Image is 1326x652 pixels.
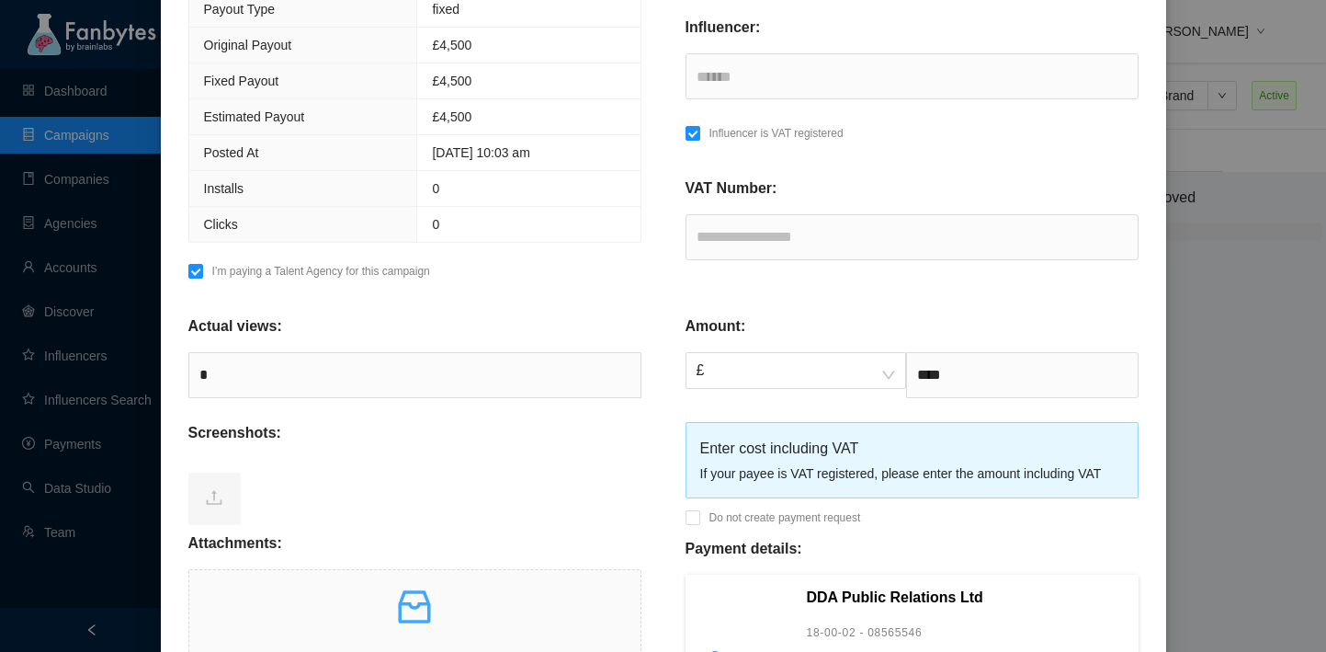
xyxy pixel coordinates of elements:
[807,623,1127,642] p: 18-00-02 - 08565546
[709,124,844,143] p: Influencer is VAT registered
[204,181,244,196] span: Installs
[432,145,529,160] span: [DATE] 10:03 am
[432,38,471,52] span: £ 4,500
[188,422,281,444] p: Screenshots:
[204,217,238,232] span: Clicks
[807,587,1127,609] p: DDA Public Relations Ltd
[432,74,471,88] span: £4,500
[432,217,439,232] span: 0
[204,74,279,88] span: Fixed Payout
[204,145,259,160] span: Posted At
[697,353,895,388] span: £
[432,109,471,124] span: £4,500
[709,509,861,527] p: Do not create payment request
[204,38,292,52] span: Original Payout
[432,181,439,196] span: 0
[392,585,436,629] span: inbox
[188,315,282,337] p: Actual views:
[686,177,777,200] p: VAT Number:
[700,437,1124,460] div: Enter cost including VAT
[432,2,459,17] span: fixed
[212,262,430,280] p: I’m paying a Talent Agency for this campaign
[686,17,761,39] p: Influencer:
[700,463,1124,484] div: If your payee is VAT registered, please enter the amount including VAT
[686,538,802,560] p: Payment details:
[686,315,746,337] p: Amount:
[204,109,305,124] span: Estimated Payout
[204,2,276,17] span: Payout Type
[205,488,223,507] span: upload
[188,532,282,555] p: Attachments:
